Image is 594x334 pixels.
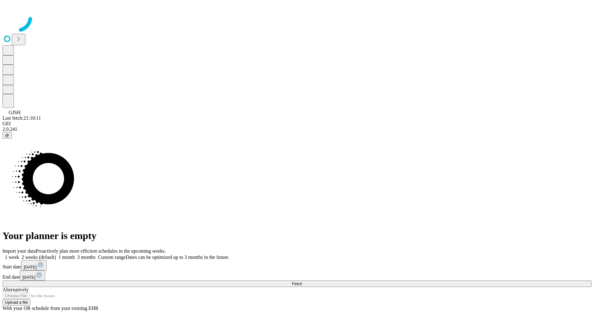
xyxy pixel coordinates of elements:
[2,280,592,287] button: Fetch
[2,287,28,292] span: Alternatively
[36,248,166,254] span: Proactively plan more efficient schedules in the upcoming weeks.
[58,255,75,260] span: 1 month
[2,260,592,270] div: Start date
[292,281,302,286] span: Fetch
[2,248,36,254] span: Import your data
[2,230,592,242] h1: Your planner is empty
[5,255,19,260] span: 1 week
[2,126,592,132] div: 2.0.241
[98,255,126,260] span: Custom range
[5,133,9,138] span: @
[2,132,12,139] button: @
[2,299,30,306] button: Upload a file
[24,265,37,269] span: [DATE]
[2,121,592,126] div: GEI
[126,255,229,260] span: Dates can be optimized up to 3 months in the future.
[2,115,41,121] span: Last fetch: 21:10:11
[2,270,592,280] div: End date
[22,275,35,280] span: [DATE]
[2,306,98,311] span: With your OR schedule from your existing EHR
[21,260,47,270] button: [DATE]
[20,270,45,280] button: [DATE]
[22,255,56,260] span: 2 weeks (default)
[77,255,96,260] span: 3 months
[9,110,20,115] span: GJSH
